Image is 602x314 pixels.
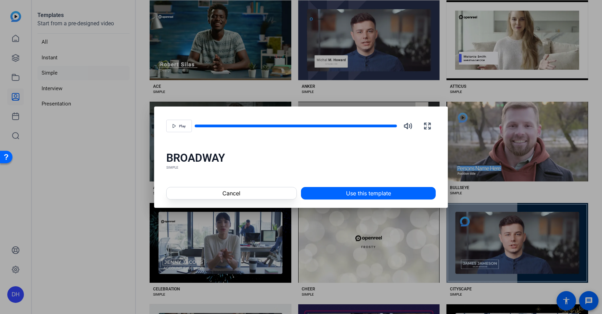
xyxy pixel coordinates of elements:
[166,165,436,170] div: SIMPLE
[346,189,391,197] span: Use this template
[419,118,436,134] button: Fullscreen
[222,189,240,197] span: Cancel
[301,187,436,200] button: Use this template
[400,118,416,134] button: Mute
[166,151,436,165] div: BROADWAY
[166,187,297,200] button: Cancel
[166,120,192,132] button: Play
[179,124,186,128] span: Play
